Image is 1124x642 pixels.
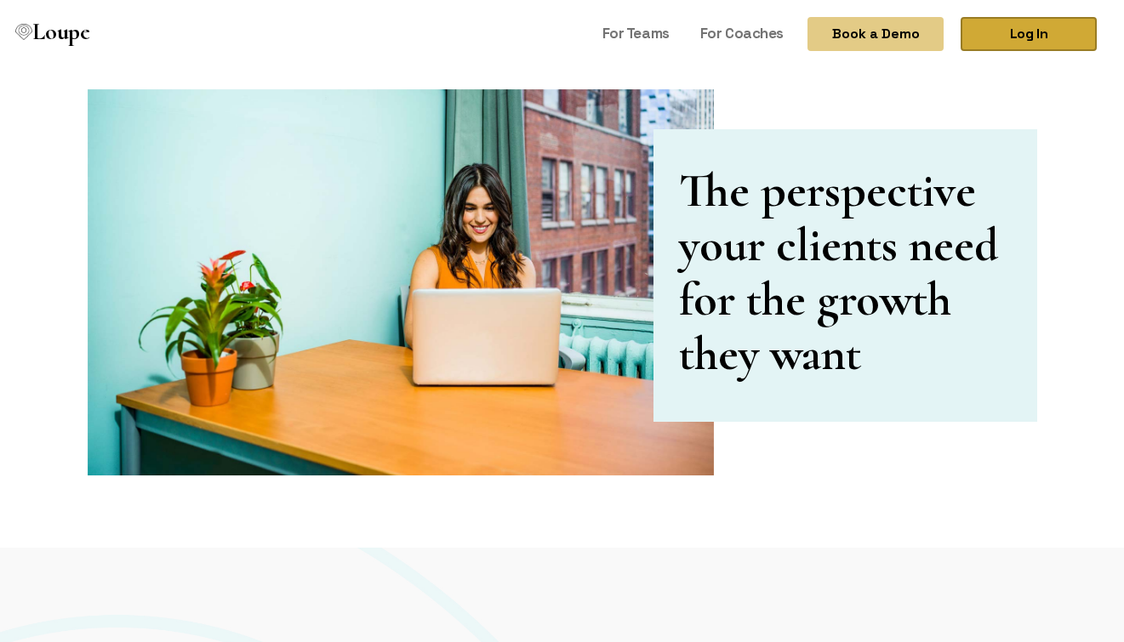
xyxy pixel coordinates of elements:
button: Book a Demo [807,17,944,51]
img: Coaches Promo [88,89,714,475]
img: Loupe Logo [15,24,32,41]
a: Log In [961,17,1097,51]
h1: The perspective your clients need for the growth they want [679,163,999,381]
a: For Teams [596,17,676,49]
a: For Coaches [693,17,790,49]
a: Loupe [10,17,95,52]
